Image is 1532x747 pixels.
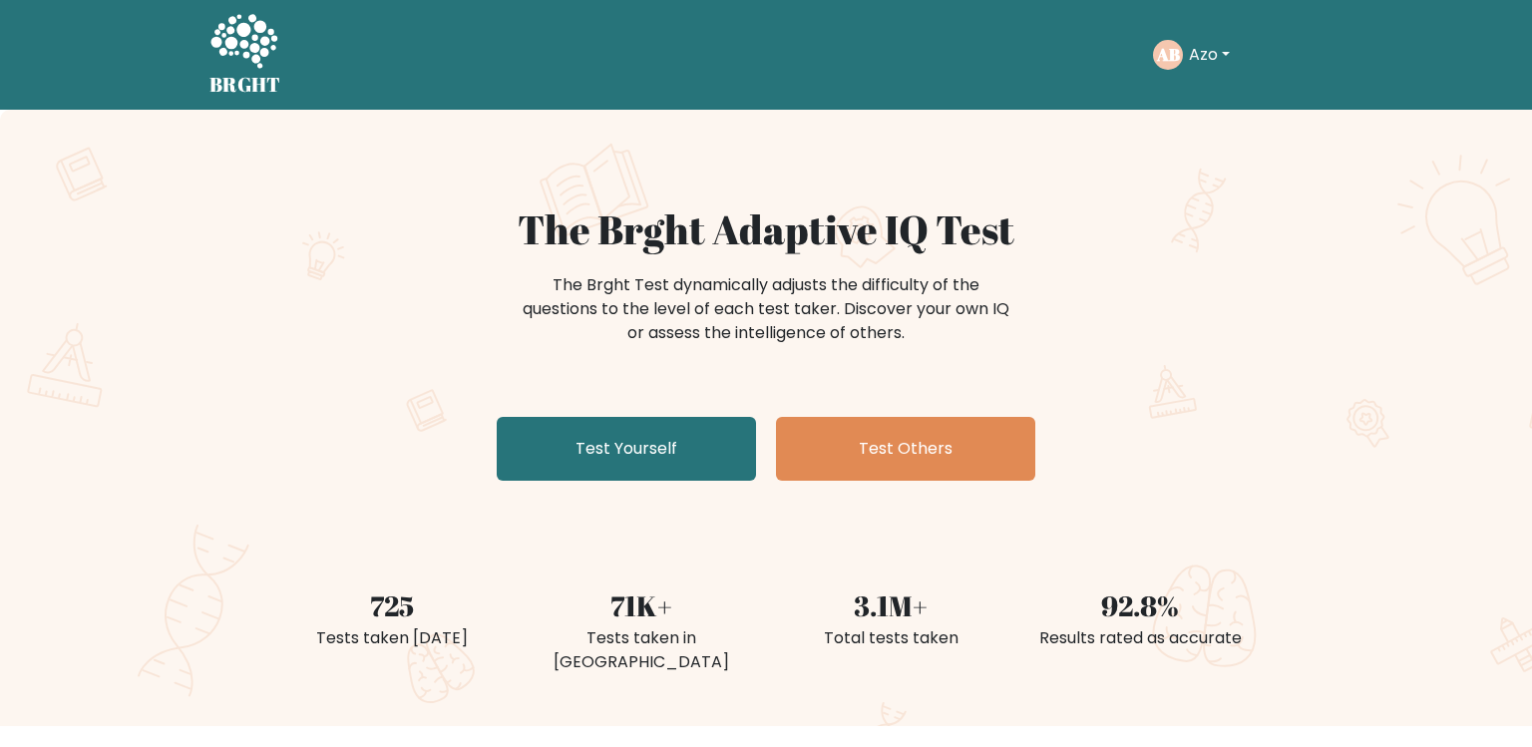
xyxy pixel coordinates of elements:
div: 3.1M+ [778,584,1003,626]
div: Tests taken in [GEOGRAPHIC_DATA] [529,626,754,674]
a: BRGHT [209,8,281,102]
div: Tests taken [DATE] [279,626,505,650]
div: 71K+ [529,584,754,626]
a: Test Yourself [497,417,756,481]
button: Azo [1183,42,1236,68]
text: AB [1156,43,1180,66]
h1: The Brght Adaptive IQ Test [279,205,1253,253]
h5: BRGHT [209,73,281,97]
div: 725 [279,584,505,626]
div: Total tests taken [778,626,1003,650]
div: 92.8% [1027,584,1253,626]
div: The Brght Test dynamically adjusts the difficulty of the questions to the level of each test take... [517,273,1015,345]
div: Results rated as accurate [1027,626,1253,650]
a: Test Others [776,417,1035,481]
